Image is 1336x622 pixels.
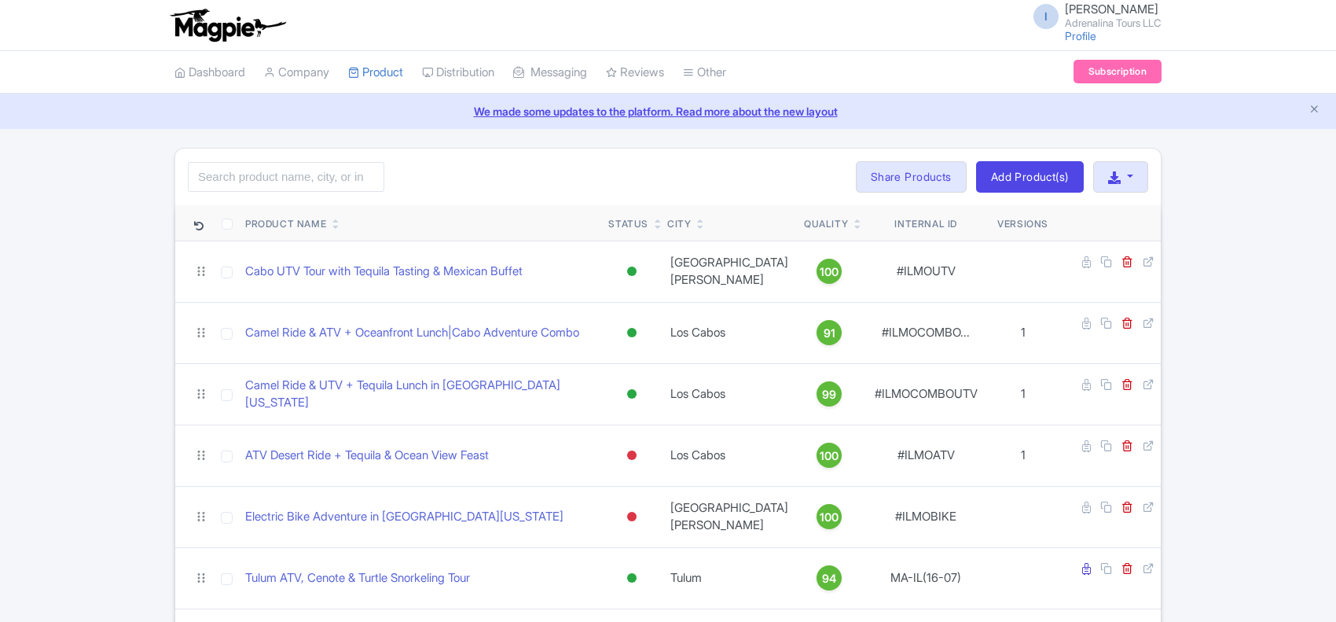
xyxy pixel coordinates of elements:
span: 91 [824,325,835,342]
th: Versions [991,205,1055,241]
a: Messaging [513,51,587,94]
a: Tulum ATV, Cenote & Turtle Snorkeling Tour [245,569,470,587]
td: [GEOGRAPHIC_DATA][PERSON_NAME] [661,486,798,547]
td: #ILMOATV [861,425,991,486]
a: Electric Bike Adventure in [GEOGRAPHIC_DATA][US_STATE] [245,508,563,526]
td: MA-IL(16-07) [861,547,991,609]
div: City [667,217,691,231]
a: 100 [804,504,854,529]
a: Cabo UTV Tour with Tequila Tasting & Mexican Buffet [245,263,523,281]
a: Share Products [856,161,967,193]
td: Los Cabos [661,302,798,363]
td: Los Cabos [661,363,798,425]
td: #ILMOCOMBOUTV [861,363,991,425]
div: Inactive [624,444,640,467]
span: I [1033,4,1059,29]
span: 100 [820,509,839,526]
div: Inactive [624,506,640,528]
div: Active [624,567,640,590]
th: Internal ID [861,205,991,241]
a: Profile [1065,29,1096,42]
td: #ILMOCOMBO... [861,302,991,363]
img: logo-ab69f6fb50320c5b225c76a69d11143b.png [167,8,288,42]
a: 94 [804,565,854,591]
div: Active [624,383,640,406]
td: #ILMOUTV [861,241,991,302]
span: 1 [1021,447,1026,462]
td: [GEOGRAPHIC_DATA][PERSON_NAME] [661,241,798,302]
a: 99 [804,381,854,407]
td: Los Cabos [661,425,798,486]
a: Distribution [422,51,494,94]
div: Active [624,322,640,344]
a: Camel Ride & ATV + Oceanfront Lunch|Cabo Adventure Combo [245,324,579,342]
span: 99 [822,386,836,403]
span: 100 [820,263,839,281]
span: 1 [1021,325,1026,340]
button: Close announcement [1308,101,1320,120]
a: Product [348,51,403,94]
a: I [PERSON_NAME] Adrenalina Tours LLC [1024,3,1162,28]
a: We made some updates to the platform. Read more about the new layout [9,103,1327,120]
input: Search product name, city, or interal id [188,162,384,192]
span: 94 [822,570,836,587]
a: Reviews [606,51,664,94]
a: 100 [804,259,854,284]
a: 100 [804,443,854,468]
a: Add Product(s) [976,161,1084,193]
a: Dashboard [174,51,245,94]
a: Other [683,51,726,94]
a: Subscription [1074,60,1162,83]
a: 91 [804,320,854,345]
a: Camel Ride & UTV + Tequila Lunch in [GEOGRAPHIC_DATA][US_STATE] [245,377,596,412]
span: [PERSON_NAME] [1065,2,1158,17]
td: #ILMOBIKE [861,486,991,547]
a: Company [264,51,329,94]
div: Product Name [245,217,326,231]
small: Adrenalina Tours LLC [1065,18,1162,28]
div: Active [624,260,640,283]
td: Tulum [661,547,798,609]
span: 100 [820,447,839,465]
a: ATV Desert Ride + Tequila & Ocean View Feast [245,447,489,465]
span: 1 [1021,386,1026,401]
div: Quality [804,217,848,231]
div: Status [608,217,648,231]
